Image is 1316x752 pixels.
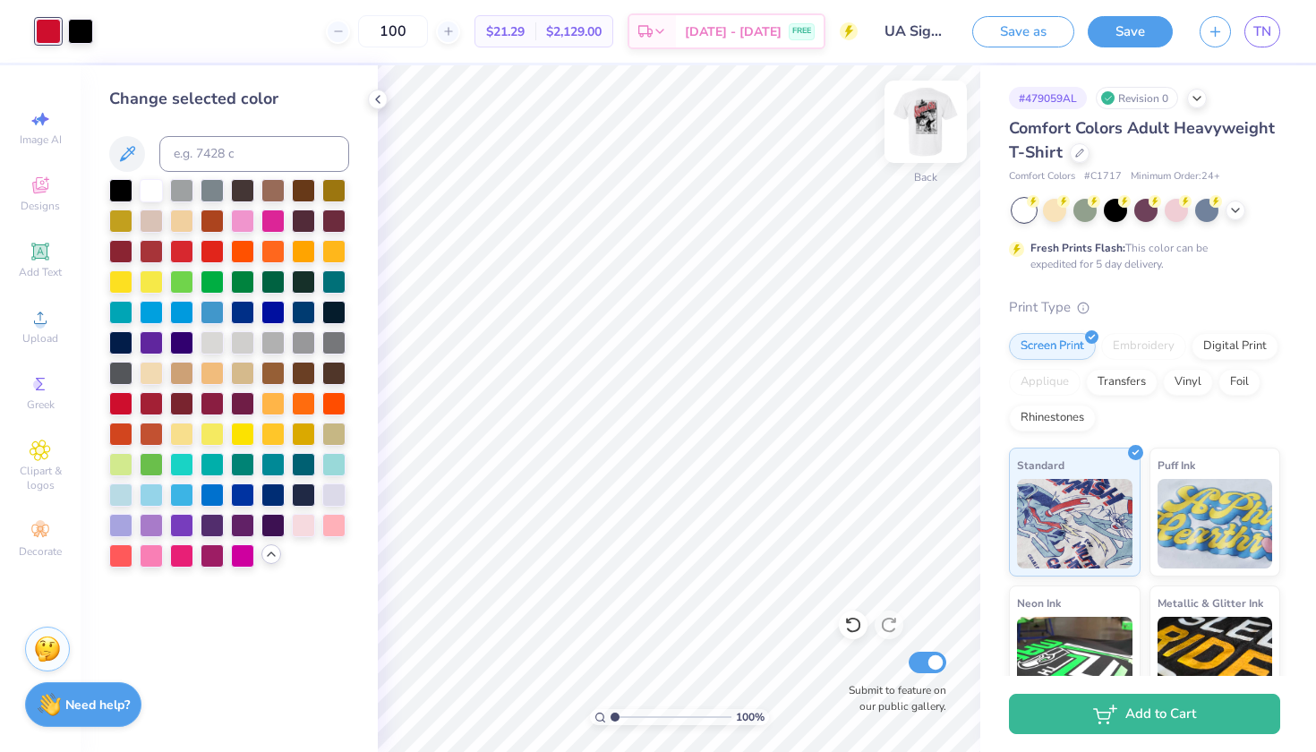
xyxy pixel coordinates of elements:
[1086,369,1158,396] div: Transfers
[1158,456,1195,474] span: Puff Ink
[1009,694,1280,734] button: Add to Cart
[1088,16,1173,47] button: Save
[1253,21,1271,42] span: TN
[1096,87,1178,109] div: Revision 0
[358,15,428,47] input: – –
[20,132,62,147] span: Image AI
[9,464,72,492] span: Clipart & logos
[1017,594,1061,612] span: Neon Ink
[1158,617,1273,706] img: Metallic & Glitter Ink
[1009,169,1075,184] span: Comfort Colors
[914,169,937,185] div: Back
[1009,405,1096,432] div: Rhinestones
[1158,479,1273,568] img: Puff Ink
[1030,241,1125,255] strong: Fresh Prints Flash:
[1009,369,1081,396] div: Applique
[486,22,525,41] span: $21.29
[1131,169,1220,184] span: Minimum Order: 24 +
[109,87,349,111] div: Change selected color
[1084,169,1122,184] span: # C1717
[1009,333,1096,360] div: Screen Print
[159,136,349,172] input: e.g. 7428 c
[1101,333,1186,360] div: Embroidery
[1218,369,1260,396] div: Foil
[1009,87,1087,109] div: # 479059AL
[1017,456,1064,474] span: Standard
[65,696,130,714] strong: Need help?
[1017,617,1132,706] img: Neon Ink
[19,544,62,559] span: Decorate
[21,199,60,213] span: Designs
[1244,16,1280,47] a: TN
[1009,117,1275,163] span: Comfort Colors Adult Heavyweight T-Shirt
[890,86,961,158] img: Back
[27,397,55,412] span: Greek
[685,22,782,41] span: [DATE] - [DATE]
[972,16,1074,47] button: Save as
[1192,333,1278,360] div: Digital Print
[1158,594,1263,612] span: Metallic & Glitter Ink
[1030,240,1251,272] div: This color can be expedited for 5 day delivery.
[839,682,946,714] label: Submit to feature on our public gallery.
[871,13,959,49] input: Untitled Design
[19,265,62,279] span: Add Text
[736,709,765,725] span: 100 %
[22,331,58,346] span: Upload
[792,25,811,38] span: FREE
[1009,297,1280,318] div: Print Type
[546,22,602,41] span: $2,129.00
[1163,369,1213,396] div: Vinyl
[1017,479,1132,568] img: Standard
